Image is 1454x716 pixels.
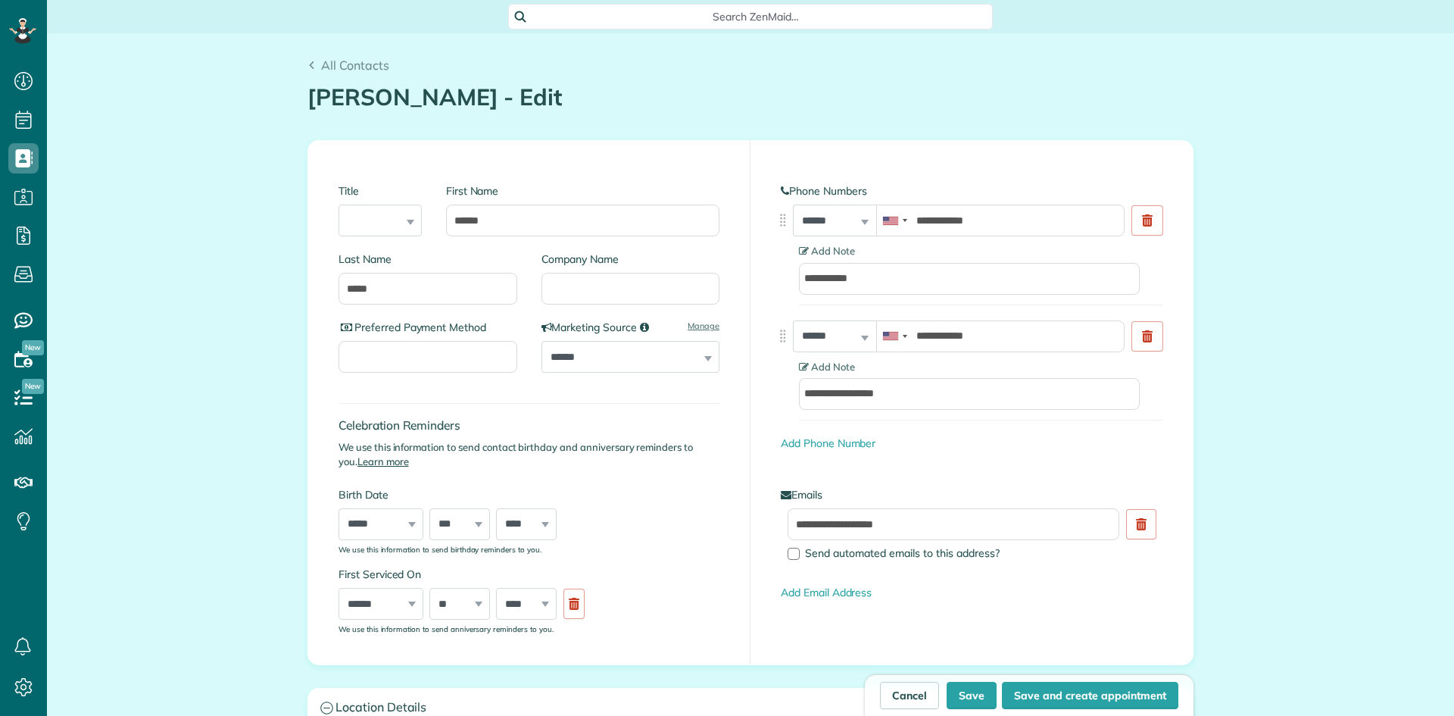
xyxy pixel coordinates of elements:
a: Manage [688,320,719,332]
p: We use this information to send contact birthday and anniversary reminders to you. [339,440,719,469]
h4: Celebration Reminders [339,419,719,432]
label: Preferred Payment Method [339,320,517,335]
a: Add Email Address [781,586,872,599]
span: New [22,340,44,355]
img: drag_indicator-119b368615184ecde3eda3c64c821f6cf29d3e2b97b89ee44bc31753036683e5.png [775,328,791,344]
label: Phone Numbers [781,183,1162,199]
span: Add Note [799,361,855,373]
label: First Name [446,183,719,199]
div: United States: +1 [877,321,912,352]
sub: We use this information to send birthday reminders to you. [339,545,541,554]
a: Cancel [880,682,939,709]
sub: We use this information to send anniversary reminders to you. [339,624,554,633]
label: Marketing Source [541,320,720,335]
span: New [22,379,44,394]
label: Emails [781,487,1162,502]
label: Birth Date [339,487,592,502]
h1: [PERSON_NAME] - Edit [307,85,1193,110]
div: United States: +1 [877,205,912,236]
a: All Contacts [307,56,389,74]
label: Company Name [541,252,720,267]
a: Learn more [357,455,409,467]
a: Add Phone Number [781,436,875,450]
button: Save and create appointment [1002,682,1178,709]
span: All Contacts [321,58,389,73]
label: First Serviced On [339,567,592,582]
span: Send automated emails to this address? [805,546,1000,560]
label: Title [339,183,422,199]
label: Last Name [339,252,517,267]
img: drag_indicator-119b368615184ecde3eda3c64c821f6cf29d3e2b97b89ee44bc31753036683e5.png [775,212,791,228]
span: Add Note [799,245,855,257]
button: Save [947,682,997,709]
